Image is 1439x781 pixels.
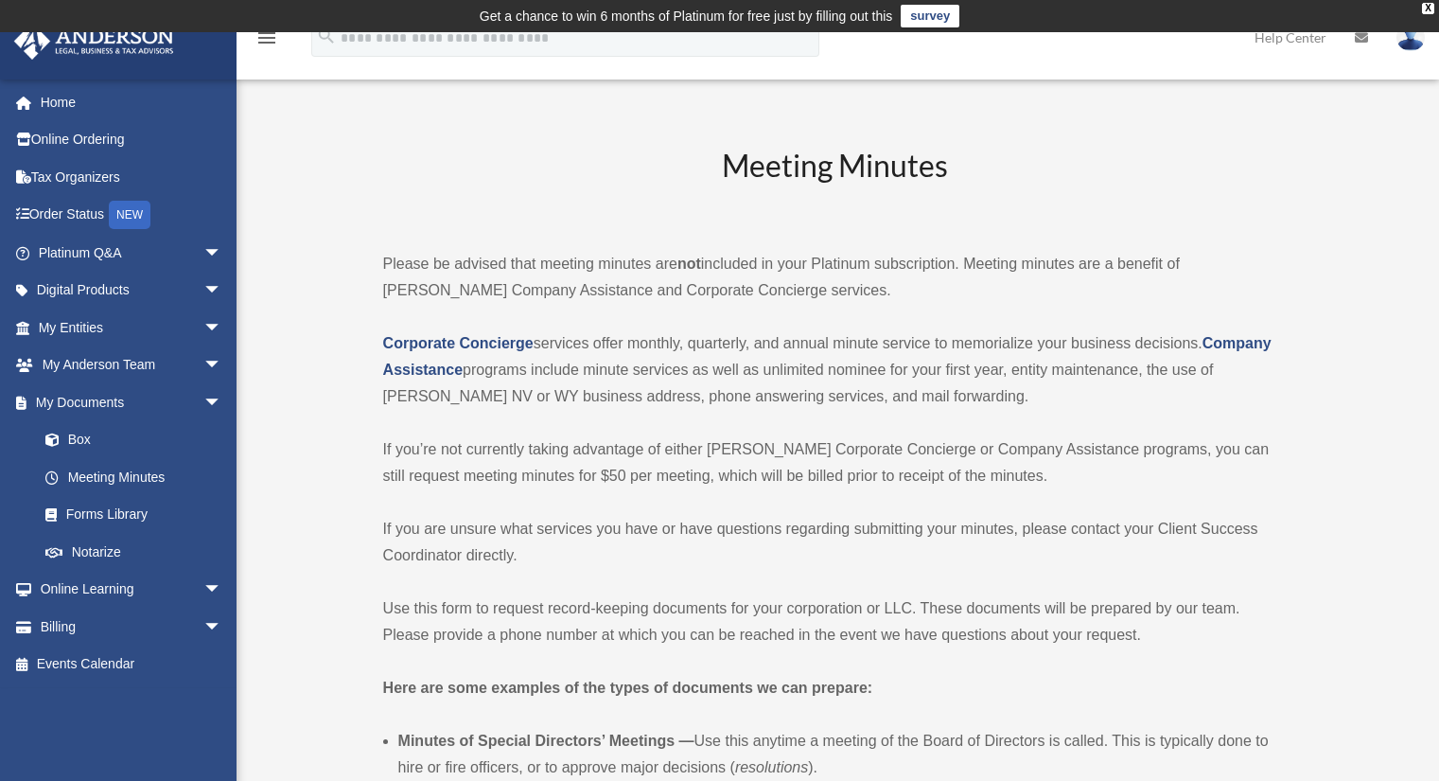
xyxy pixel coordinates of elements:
a: survey [901,5,959,27]
em: resolutions [735,759,808,775]
b: Minutes of Special Directors’ Meetings — [398,733,694,749]
i: search [316,26,337,46]
a: Billingarrow_drop_down [13,608,251,646]
span: arrow_drop_down [203,608,241,647]
img: User Pic [1396,24,1425,51]
span: arrow_drop_down [203,383,241,422]
a: Corporate Concierge [383,335,534,351]
div: Get a chance to win 6 months of Platinum for free just by filling out this [480,5,893,27]
span: arrow_drop_down [203,234,241,273]
a: Notarize [26,533,251,571]
i: menu [255,27,278,49]
p: services offer monthly, quarterly, and annual minute service to memorialize your business decisio... [383,330,1289,410]
li: Use this anytime a meeting of the Board of Directors is called. This is typically done to hire or... [398,728,1289,781]
p: If you’re not currently taking advantage of either [PERSON_NAME] Corporate Concierge or Company A... [383,436,1289,489]
a: My Anderson Teamarrow_drop_down [13,346,251,384]
a: menu [255,33,278,49]
a: Online Ordering [13,121,251,159]
a: My Entitiesarrow_drop_down [13,309,251,346]
strong: not [677,256,701,272]
h2: Meeting Minutes [383,145,1289,223]
a: Platinum Q&Aarrow_drop_down [13,234,251,272]
a: Home [13,83,251,121]
div: NEW [109,201,150,229]
div: close [1422,3,1434,14]
a: My Documentsarrow_drop_down [13,383,251,421]
span: arrow_drop_down [203,346,241,385]
p: Use this form to request record-keeping documents for your corporation or LLC. These documents wi... [383,595,1289,648]
p: Please be advised that meeting minutes are included in your Platinum subscription. Meeting minute... [383,251,1289,304]
a: Events Calendar [13,646,251,683]
a: Online Learningarrow_drop_down [13,571,251,609]
a: Box [26,421,251,459]
a: Company Assistance [383,335,1272,378]
p: If you are unsure what services you have or have questions regarding submitting your minutes, ple... [383,516,1289,569]
span: arrow_drop_down [203,272,241,311]
span: arrow_drop_down [203,571,241,610]
a: Digital Productsarrow_drop_down [13,272,251,310]
a: Order StatusNEW [13,196,251,235]
a: Meeting Minutes [26,458,241,496]
a: Tax Organizers [13,158,251,196]
span: arrow_drop_down [203,309,241,347]
img: Anderson Advisors Platinum Portal [9,23,180,60]
a: Forms Library [26,496,251,534]
strong: Here are some examples of the types of documents we can prepare: [383,680,873,696]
